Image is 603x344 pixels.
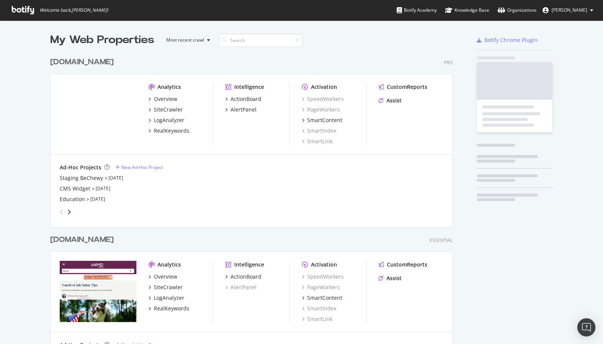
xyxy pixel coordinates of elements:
a: [DATE] [90,196,105,202]
div: Knowledge Base [445,6,489,14]
a: Education [60,195,85,203]
button: Most recent crawl [160,34,213,46]
div: Essential [430,237,453,243]
a: SmartLink [302,138,332,145]
a: Assist [379,97,402,104]
div: Botify Academy [397,6,437,14]
a: SmartLink [302,315,332,323]
a: ActionBoard [225,273,261,280]
div: AlertPanel [230,106,257,113]
button: [PERSON_NAME] [537,4,599,16]
a: SmartContent [302,294,342,302]
div: Intelligence [234,261,264,268]
a: RealKeywords [148,127,189,135]
div: New Ad-Hoc Project [121,164,163,170]
a: [DATE] [108,175,123,181]
a: SmartIndex [302,127,336,135]
a: RealKeywords [148,305,189,312]
div: Assist [387,97,402,104]
div: RealKeywords [154,305,189,312]
div: Ad-Hoc Projects [60,164,101,171]
div: ActionBoard [230,273,261,280]
a: Staging BeChewy [60,174,103,182]
a: LogAnalyzer [148,294,184,302]
div: SiteCrawler [154,106,183,113]
div: Activation [311,83,337,91]
div: LogAnalyzer [154,294,184,302]
div: SmartContent [307,116,342,124]
img: www.chewy.com [60,83,136,144]
div: LogAnalyzer [154,116,184,124]
div: Open Intercom Messenger [577,318,595,336]
span: Mitchell Abdullah [552,7,587,13]
div: Botify Chrome Plugin [484,36,538,44]
a: CMS Widget [60,185,90,192]
a: SmartContent [302,116,342,124]
div: Overview [154,273,177,280]
a: SiteCrawler [148,106,183,113]
div: SmartContent [307,294,342,302]
div: Organizations [498,6,537,14]
a: [DOMAIN_NAME] [50,57,117,68]
div: Intelligence [234,83,264,91]
a: PageWorkers [302,284,340,291]
a: SpeedWorkers [302,95,344,103]
div: Analytics [158,83,181,91]
a: SiteCrawler [148,284,183,291]
a: [DOMAIN_NAME] [50,234,117,245]
a: Overview [148,95,177,103]
div: Most recent crawl [166,38,204,42]
div: CustomReports [387,83,427,91]
a: SmartIndex [302,305,336,312]
a: Overview [148,273,177,280]
div: Assist [387,274,402,282]
a: ActionBoard [225,95,261,103]
a: [DATE] [96,185,110,192]
div: My Web Properties [50,33,154,48]
a: SpeedWorkers [302,273,344,280]
div: Overview [154,95,177,103]
span: Welcome back, [PERSON_NAME] ! [40,7,108,13]
a: PageWorkers [302,106,340,113]
a: CustomReports [379,83,427,91]
a: Botify Chrome Plugin [477,36,538,44]
a: New Ad-Hoc Project [116,164,163,170]
div: SiteCrawler [154,284,183,291]
div: CustomReports [387,261,427,268]
a: AlertPanel [225,106,257,113]
div: ActionBoard [230,95,261,103]
div: Activation [311,261,337,268]
a: LogAnalyzer [148,116,184,124]
a: CustomReports [379,261,427,268]
div: [DOMAIN_NAME] [50,234,114,245]
div: angle-right [66,208,72,216]
img: www.petmd.com [60,261,136,322]
div: Pro [444,59,453,66]
div: RealKeywords [154,127,189,135]
a: Assist [379,274,402,282]
a: AlertPanel [225,284,257,291]
div: angle-left [57,206,66,218]
div: [DOMAIN_NAME] [50,57,114,68]
div: Analytics [158,261,181,268]
input: Search [219,34,302,47]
